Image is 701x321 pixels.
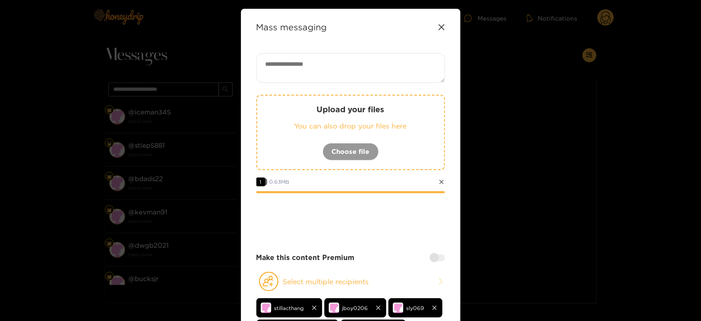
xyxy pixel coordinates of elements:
span: stillacthang [274,303,304,313]
img: no-avatar.png [329,303,339,313]
button: Choose file [323,143,379,160]
span: jboy0206 [342,303,368,313]
p: You can also drop your files here [275,121,427,131]
img: no-avatar.png [261,303,271,313]
strong: Make this content Premium [256,253,355,263]
span: 0.63 MB [270,179,290,185]
span: sly069 [406,303,424,313]
img: no-avatar.png [393,303,403,313]
strong: Mass messaging [256,22,327,32]
button: Select multiple recipients [256,271,445,292]
p: Upload your files [275,104,427,114]
span: 1 [256,178,265,186]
